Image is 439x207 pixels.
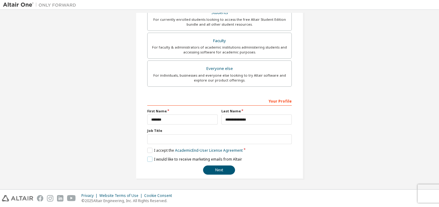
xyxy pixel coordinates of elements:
label: Job Title [147,128,292,133]
div: Cookie Consent [144,193,176,198]
img: instagram.svg [47,195,53,202]
div: For faculty & administrators of academic institutions administering students and accessing softwa... [151,45,288,55]
div: Everyone else [151,64,288,73]
img: altair_logo.svg [2,195,33,202]
label: Last Name [221,109,292,114]
label: First Name [147,109,218,114]
img: facebook.svg [37,195,43,202]
div: Faculty [151,37,288,45]
img: linkedin.svg [57,195,63,202]
button: Next [203,165,235,175]
label: I accept the [147,148,243,153]
a: Academic End-User License Agreement [175,148,243,153]
div: For individuals, businesses and everyone else looking to try Altair software and explore our prod... [151,73,288,83]
div: Students [151,9,288,17]
div: Privacy [81,193,99,198]
div: Your Profile [147,96,292,106]
img: Altair One [3,2,79,8]
label: I would like to receive marketing emails from Altair [147,157,242,162]
div: Website Terms of Use [99,193,144,198]
p: © 2025 Altair Engineering, Inc. All Rights Reserved. [81,198,176,203]
img: youtube.svg [67,195,76,202]
div: For currently enrolled students looking to access the free Altair Student Edition bundle and all ... [151,17,288,27]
